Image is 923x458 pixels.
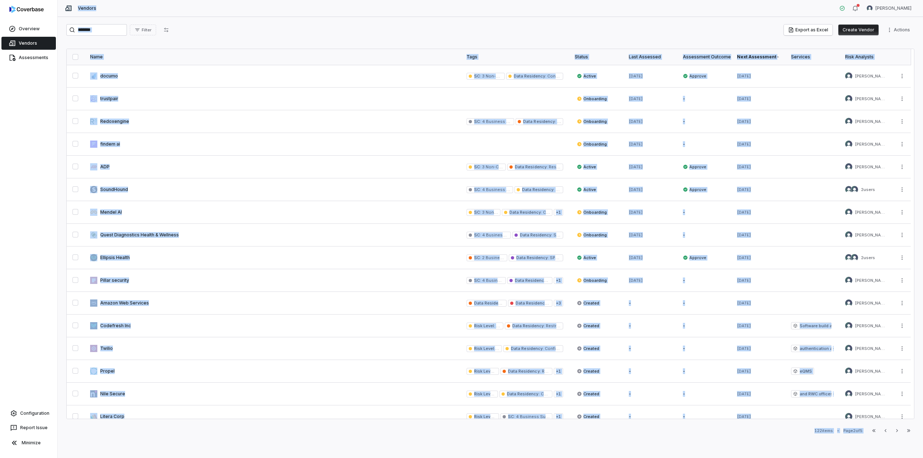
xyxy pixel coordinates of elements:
span: [DATE] [737,187,751,192]
span: [DATE] [737,210,751,215]
span: [DATE] [737,164,751,169]
td: - [623,405,677,428]
span: Created [577,414,599,419]
span: [PERSON_NAME] [855,142,888,147]
td: - [677,88,731,110]
span: + 1 [554,368,563,375]
span: 4 Business Supporting [481,278,529,283]
span: 4 Business Supporting [481,187,529,192]
span: Data Residency : [515,278,548,283]
div: Status [575,54,617,60]
span: [PERSON_NAME] [855,74,888,79]
button: More actions [896,252,908,263]
span: Data Residency : [522,187,555,192]
td: - [623,360,677,383]
span: [PERSON_NAME] [855,232,888,238]
span: 2 users [861,255,875,260]
img: Arun Muthu avatar [845,72,852,80]
span: Data Residency : [515,164,547,169]
button: More actions [896,71,908,81]
div: Name [90,54,455,60]
button: More actions [896,161,908,172]
span: Created [577,323,599,329]
button: More actions [896,184,908,195]
button: More actions [896,207,908,218]
button: More actions [896,388,908,399]
span: and RWC offices [791,390,831,397]
img: Arun Muthu avatar [845,95,852,102]
span: Data Residency : [514,74,546,79]
img: logo-D7KZi-bG.svg [9,6,44,13]
span: SC : [474,74,481,79]
span: Data Residency : [520,232,552,237]
span: Vendors [78,5,96,11]
button: Jesse Nord avatar[PERSON_NAME] [862,3,916,14]
button: Create Vendor [838,25,879,35]
span: [DATE] [737,278,751,283]
td: - [677,224,731,246]
span: Data Residency : [474,301,507,306]
td: - [623,292,677,315]
span: Onboarding [577,232,607,238]
span: [DATE] [737,369,751,374]
span: [DATE] [737,255,751,260]
span: [DATE] [737,301,751,306]
span: 3 Non-Critical [481,74,509,79]
a: Vendors [1,37,56,50]
span: 4 Business Supporting [481,119,529,124]
span: 3 Non-Critical [481,210,509,215]
img: Arun Muthu avatar [845,231,852,239]
button: Minimize [3,436,54,450]
img: Arun Muthu avatar [845,141,852,148]
span: Onboarding [577,209,607,215]
span: Low [495,369,504,374]
img: Arun Muthu avatar [845,209,852,216]
span: Active [577,164,596,170]
span: SC : [508,414,515,419]
img: Justin Trimachi avatar [845,186,852,193]
span: [DATE] [629,187,643,192]
button: More actions [896,93,908,104]
span: + 3 [554,300,563,307]
span: [DATE] [629,210,643,215]
span: + 1 [554,391,563,397]
span: [PERSON_NAME] [855,119,888,124]
button: More actions [896,116,908,127]
span: [PERSON_NAME] [855,210,888,215]
a: Assessments [1,51,56,64]
span: SC : [474,255,481,260]
span: SC : [474,210,481,215]
span: Risk Level : [474,346,499,351]
td: - [677,315,731,337]
button: More actions [896,411,908,422]
span: [DATE] [629,164,643,169]
span: [PERSON_NAME] [855,369,888,374]
span: [DATE] [629,278,643,283]
div: • [837,428,839,433]
span: eQMS [791,368,814,375]
span: 2 Business Critical [481,255,520,260]
button: Report Issue [3,421,54,434]
td: - [623,337,677,360]
span: Onboarding [577,119,607,124]
span: [PERSON_NAME] [855,391,888,397]
button: More actions [896,139,908,150]
button: More actions [896,275,908,286]
span: Risk Level : [474,391,495,396]
span: Active [577,187,596,192]
img: Arun Muthu avatar [845,118,852,125]
button: More actions [896,230,908,240]
button: More actions [896,343,908,354]
span: Filter [142,27,151,33]
span: [DATE] [737,391,751,396]
div: 122 items [814,428,833,433]
td: - [677,292,731,315]
span: Risk Level : [474,369,495,374]
span: [DATE] [737,232,751,237]
span: Low [495,414,504,419]
span: Onboarding [577,141,607,147]
img: Arun Muthu avatar [845,322,852,329]
a: Configuration [3,407,54,420]
span: [PERSON_NAME] [855,346,888,351]
span: Restricted [548,164,569,169]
